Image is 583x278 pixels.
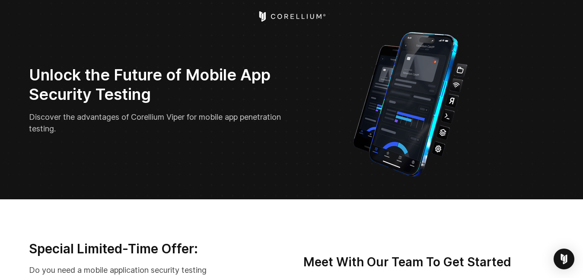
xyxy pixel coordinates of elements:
h2: Unlock the Future of Mobile App Security Testing [29,65,286,104]
img: Corellium_VIPER_Hero_1_1x [345,28,475,179]
div: Open Intercom Messenger [554,249,574,269]
strong: Meet With Our Team To Get Started [303,255,511,269]
h3: Special Limited-Time Offer: [29,241,230,257]
a: Corellium Home [257,11,326,22]
span: Discover the advantages of Corellium Viper for mobile app penetration testing. [29,112,281,133]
